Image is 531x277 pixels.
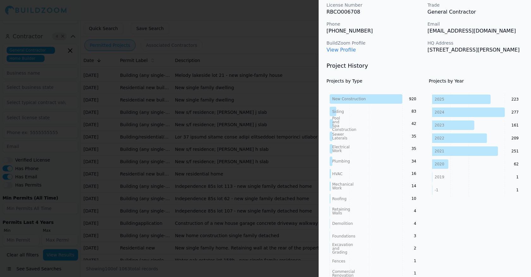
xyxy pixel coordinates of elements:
text: 920 [409,97,416,101]
tspan: Mechanical [332,182,354,187]
tspan: 2020 [435,162,444,166]
tspan: Work [332,186,342,190]
text: 251 [511,149,519,153]
text: 209 [511,136,519,140]
text: 83 [412,109,416,114]
tspan: Plumbing [332,159,350,163]
tspan: 2025 [435,97,444,102]
a: View Profile [327,47,356,53]
text: 1 [516,175,519,179]
tspan: 2024 [435,110,444,114]
text: 34 [412,159,416,163]
text: 42 [412,121,416,126]
text: 35 [412,146,416,151]
text: 62 [514,162,518,166]
text: 10 [412,196,416,201]
tspan: Work [332,149,342,153]
tspan: Construction [332,127,356,132]
p: License Number [327,2,423,8]
text: 35 [412,134,416,138]
tspan: Retaining [332,207,350,212]
tspan: New Construction [332,97,366,101]
text: 4 [414,221,416,226]
p: HQ Address [428,40,524,46]
tspan: -1 [435,188,438,192]
text: 161 [511,123,519,127]
tspan: 2019 [435,175,444,179]
tspan: 2022 [435,136,444,140]
text: 1 [414,259,416,263]
tspan: Laterals [332,136,347,140]
text: 223 [511,97,519,102]
text: 1 [414,271,416,275]
text: 4 [414,209,416,213]
tspan: 2023 [435,123,444,127]
p: General Contractor [428,8,524,16]
tspan: Commercial [332,269,355,274]
tspan: Spa [332,124,339,128]
p: RBCO006708 [327,8,423,16]
tspan: HVAC [332,172,343,176]
p: Trade [428,2,524,8]
h4: Projects by Type [327,78,421,84]
tspan: Walls [332,211,342,215]
text: 2 [414,246,416,250]
text: 1 [516,188,519,192]
tspan: Sewer [332,132,344,137]
tspan: 2021 [435,149,444,153]
text: 14 [412,184,416,188]
tspan: Siding [332,109,344,114]
tspan: Grading [332,250,347,255]
tspan: Foundations [332,234,355,238]
text: 3 [414,234,416,238]
text: 16 [412,171,416,176]
tspan: Demolition [332,221,353,226]
tspan: Excavation [332,243,353,247]
p: BuildZoom Profile [327,40,423,46]
p: [STREET_ADDRESS][PERSON_NAME] [428,46,524,54]
h4: Projects by Year [429,78,524,84]
tspan: Fences [332,259,345,263]
p: Email [428,21,524,27]
p: Phone [327,21,423,27]
p: [EMAIL_ADDRESS][DOMAIN_NAME] [428,27,524,35]
tspan: Roofing [332,197,346,201]
p: [PHONE_NUMBER] [327,27,423,35]
text: 277 [511,110,519,114]
tspan: and [332,246,339,251]
h3: Project History [327,61,523,70]
tspan: Pool [332,116,340,120]
tspan: and [332,120,339,124]
tspan: Electrical [332,145,350,149]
